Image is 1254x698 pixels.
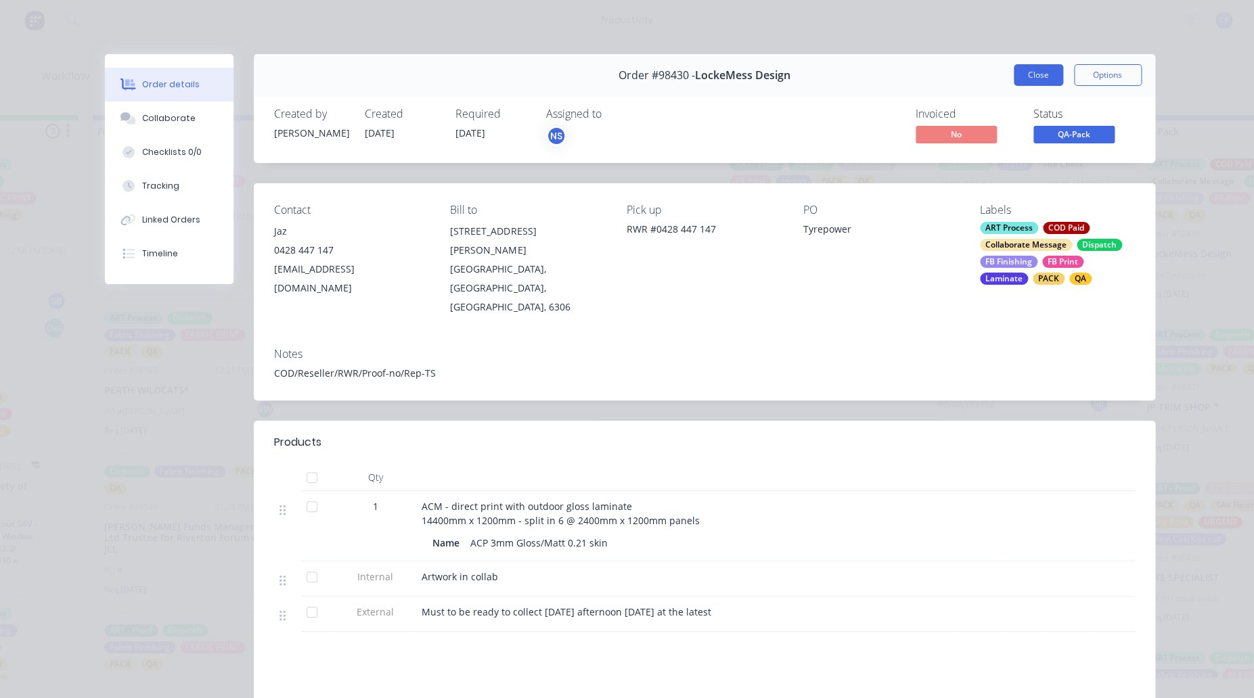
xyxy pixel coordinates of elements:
div: COD Paid [1043,222,1090,234]
button: Timeline [105,237,233,271]
div: FB Finishing [980,256,1037,268]
div: Jaz0428 447 147[EMAIL_ADDRESS][DOMAIN_NAME] [274,222,429,298]
div: Status [1033,108,1135,120]
span: ACM - direct print with outdoor gloss laminate 14400mm x 1200mm - split in 6 @ 2400mm x 1200mm pa... [422,500,700,527]
div: Qty [335,464,416,491]
span: Internal [340,569,411,584]
button: QA-Pack [1033,126,1115,146]
div: Notes [274,348,1135,360]
div: Tyrepower [803,222,958,241]
div: Collaborate Message [980,239,1072,251]
div: Required [455,108,530,120]
div: FB Print [1042,256,1083,268]
span: [DATE] [455,126,485,139]
div: Labels [980,204,1135,216]
span: 1 [373,499,378,513]
span: [DATE] [365,126,395,139]
div: Dispatch [1077,239,1122,251]
button: Tracking [105,169,233,203]
div: Tracking [142,180,179,192]
div: [STREET_ADDRESS][PERSON_NAME][GEOGRAPHIC_DATA], [GEOGRAPHIC_DATA], [GEOGRAPHIC_DATA], 6306 [450,222,605,317]
div: PO [803,204,958,216]
button: Order details [105,68,233,101]
button: Collaborate [105,101,233,135]
button: Close [1014,64,1063,86]
button: Linked Orders [105,203,233,237]
div: COD/Reseller/RWR/Proof-no/Rep-TS [274,366,1135,380]
div: RWR #0428 447 147 [627,222,782,236]
div: Invoiced [916,108,1017,120]
span: Order #98430 - [619,69,695,82]
span: External [340,605,411,619]
div: Name [432,533,465,553]
div: PACK [1033,273,1065,285]
div: Assigned to [546,108,681,120]
div: Contact [274,204,429,216]
div: [STREET_ADDRESS][PERSON_NAME] [450,222,605,260]
div: Bill to [450,204,605,216]
div: Jaz [274,222,429,241]
span: QA-Pack [1033,126,1115,143]
div: [GEOGRAPHIC_DATA], [GEOGRAPHIC_DATA], [GEOGRAPHIC_DATA], 6306 [450,260,605,317]
div: Laminate [980,273,1028,285]
div: ACP 3mm Gloss/Matt 0.21 skin [465,533,613,553]
button: Options [1074,64,1142,86]
span: LockeMess Design [695,69,790,82]
div: Created by [274,108,349,120]
div: ART Process [980,222,1038,234]
button: NS [546,126,566,146]
div: Pick up [627,204,782,216]
span: Artwork in collab [422,570,498,583]
div: Order details [142,78,200,91]
div: 0428 447 147 [274,241,429,260]
div: Checklists 0/0 [142,146,202,158]
div: Created [365,108,439,120]
div: Collaborate [142,112,196,124]
span: Must to be ready to collect [DATE] afternoon [DATE] at the latest [422,605,711,618]
div: Timeline [142,248,178,260]
div: [PERSON_NAME] [274,126,349,140]
div: QA [1069,273,1092,285]
div: Products [274,434,321,450]
div: [EMAIL_ADDRESS][DOMAIN_NAME] [274,260,429,298]
div: Linked Orders [142,214,200,226]
button: Checklists 0/0 [105,135,233,169]
span: No [916,126,997,143]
